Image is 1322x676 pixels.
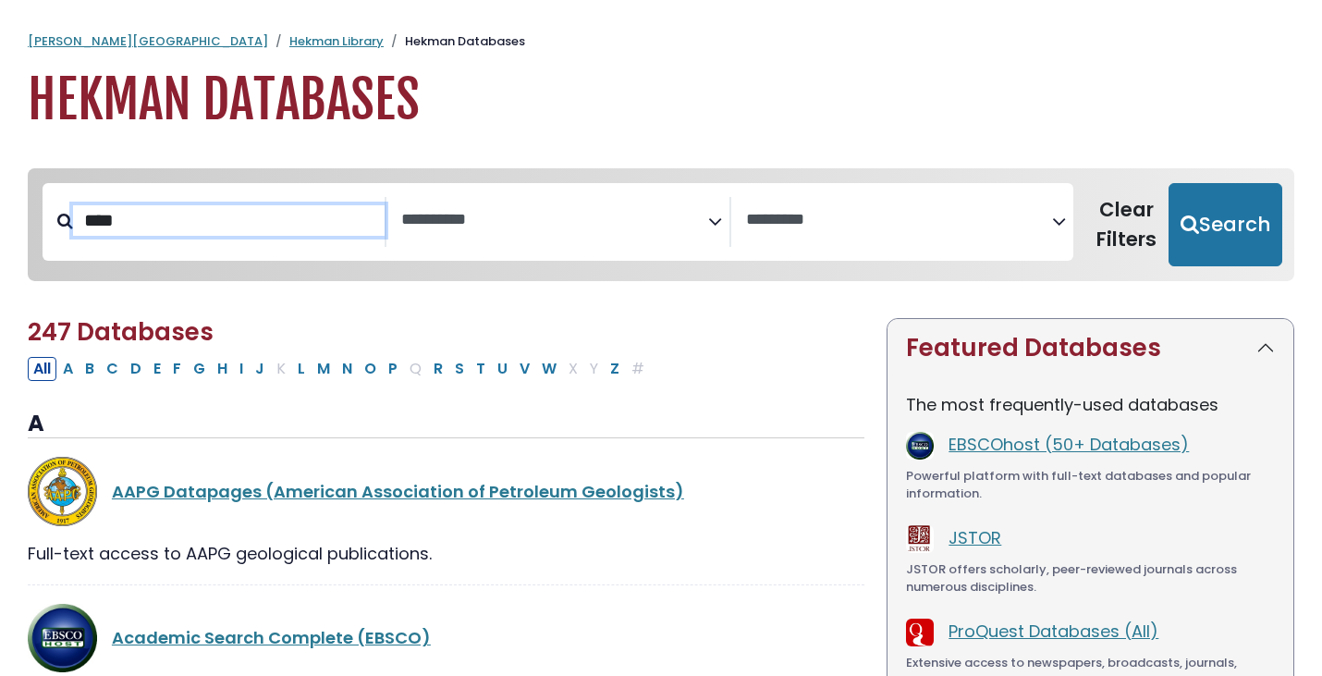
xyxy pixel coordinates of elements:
div: Full-text access to AAPG geological publications. [28,541,864,566]
h1: Hekman Databases [28,69,1294,131]
a: Hekman Library [289,32,384,50]
a: JSTOR [949,526,1001,549]
a: Academic Search Complete (EBSCO) [112,626,431,649]
a: AAPG Datapages (American Association of Petroleum Geologists) [112,480,684,503]
button: Filter Results V [514,357,535,381]
button: Filter Results T [471,357,491,381]
textarea: Search [401,211,707,230]
button: Filter Results N [337,357,358,381]
button: Filter Results F [167,357,187,381]
button: Filter Results J [250,357,270,381]
p: The most frequently-used databases [906,392,1275,417]
a: [PERSON_NAME][GEOGRAPHIC_DATA] [28,32,268,50]
button: Filter Results W [536,357,562,381]
button: All [28,357,56,381]
a: EBSCOhost (50+ Databases) [949,433,1189,456]
button: Clear Filters [1084,183,1169,266]
button: Filter Results O [359,357,382,381]
a: ProQuest Databases (All) [949,620,1158,643]
nav: breadcrumb [28,32,1294,51]
h3: A [28,411,864,438]
button: Filter Results S [449,357,470,381]
span: 247 Databases [28,315,214,349]
div: JSTOR offers scholarly, peer-reviewed journals across numerous disciplines. [906,560,1275,596]
button: Filter Results R [428,357,448,381]
div: Powerful platform with full-text databases and popular information. [906,467,1275,503]
button: Submit for Search Results [1169,183,1282,266]
button: Filter Results A [57,357,79,381]
button: Filter Results P [383,357,403,381]
button: Filter Results C [101,357,124,381]
button: Filter Results G [188,357,211,381]
nav: Search filters [28,168,1294,281]
input: Search database by title or keyword [73,205,385,236]
button: Filter Results I [234,357,249,381]
button: Filter Results L [292,357,311,381]
button: Filter Results B [80,357,100,381]
button: Filter Results H [212,357,233,381]
button: Filter Results M [312,357,336,381]
textarea: Search [746,211,1052,230]
button: Featured Databases [887,319,1293,377]
button: Filter Results Z [605,357,625,381]
button: Filter Results D [125,357,147,381]
button: Filter Results E [148,357,166,381]
div: Alpha-list to filter by first letter of database name [28,356,652,379]
button: Filter Results U [492,357,513,381]
li: Hekman Databases [384,32,525,51]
